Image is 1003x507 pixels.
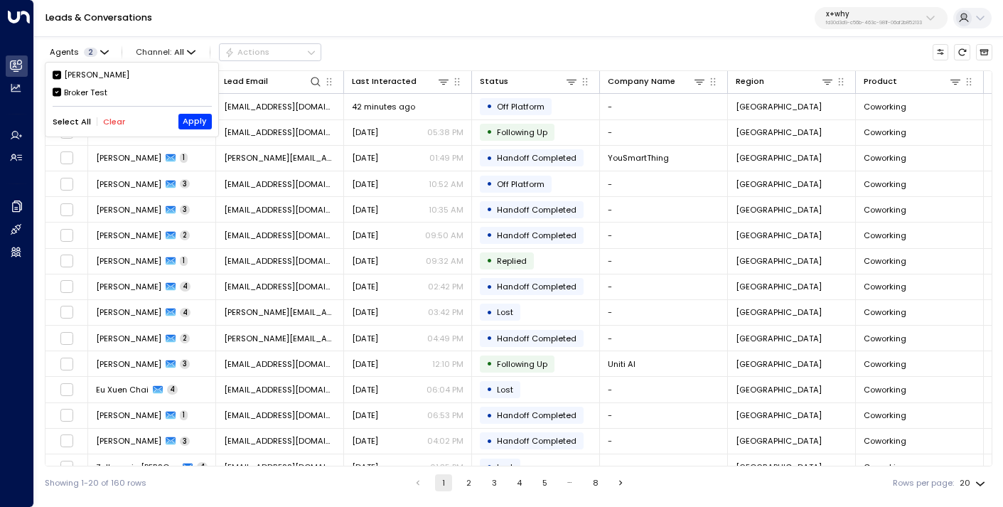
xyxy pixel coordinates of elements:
[103,117,125,127] button: Clear
[64,87,107,99] div: Broker Test
[53,117,91,127] button: Select All
[53,69,212,81] div: [PERSON_NAME]
[178,114,212,129] button: Apply
[53,87,212,99] div: Broker Test
[64,69,129,81] div: [PERSON_NAME]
